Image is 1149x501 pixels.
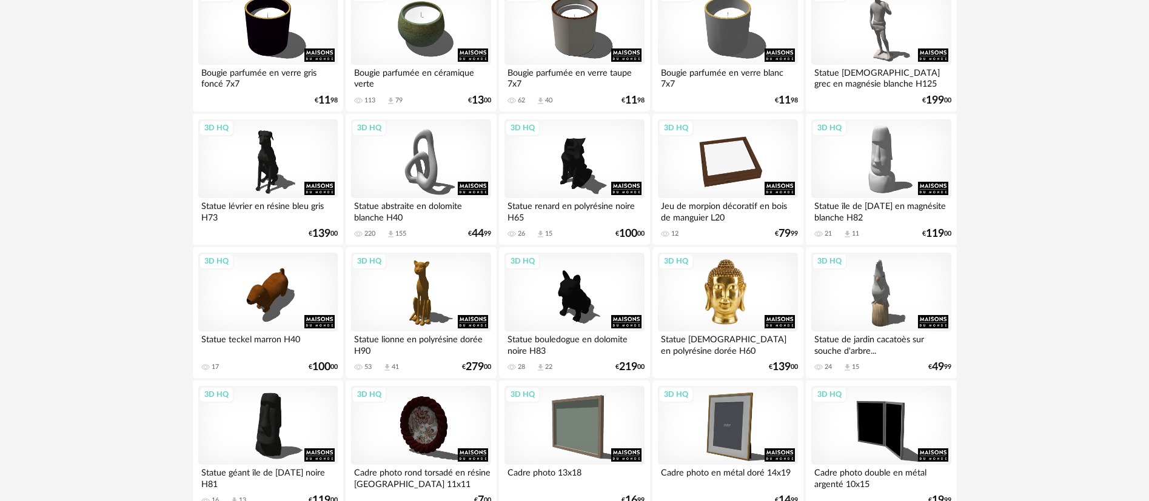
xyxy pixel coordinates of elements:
span: 199 [926,96,944,105]
span: 100 [619,230,637,238]
div: 62 [518,96,525,105]
div: 17 [212,363,219,371]
div: € 00 [309,230,338,238]
div: 3D HQ [658,387,694,402]
a: 3D HQ Statue lévrier en résine bleu gris H73 €13900 [193,114,343,245]
div: Statue bouledogue en dolomite noire H83 [504,331,644,356]
div: € 00 [615,363,645,371]
div: 12 [671,230,678,238]
div: 3D HQ [199,387,234,402]
a: 3D HQ Jeu de morpion décoratif en bois de manguier L20 12 €7999 [652,114,803,245]
div: 15 [545,230,552,238]
div: Statue de jardin cacatoès sur souche d'arbre... [811,331,951,356]
div: € 00 [462,363,491,371]
a: 3D HQ Statue [DEMOGRAPHIC_DATA] en polyrésine dorée H60 €13900 [652,247,803,378]
span: 11 [318,96,330,105]
div: € 00 [769,363,798,371]
div: 3D HQ [199,120,234,136]
span: Download icon [843,363,852,372]
span: 79 [779,230,791,238]
div: Statue lévrier en résine bleu gris H73 [198,198,338,222]
div: Cadre photo en métal doré 14x19 [658,465,797,489]
div: Statue île de [DATE] en magnésite blanche H82 [811,198,951,222]
div: 28 [518,363,525,371]
a: 3D HQ Statue renard en polyrésine noire H65 26 Download icon 15 €10000 [499,114,649,245]
div: Jeu de morpion décoratif en bois de manguier L20 [658,198,797,222]
div: 15 [852,363,859,371]
div: 3D HQ [505,387,540,402]
div: € 00 [468,96,491,105]
a: 3D HQ Statue bouledogue en dolomite noire H83 28 Download icon 22 €21900 [499,247,649,378]
div: Cadre photo double en métal argenté 10x15 [811,465,951,489]
div: 3D HQ [352,387,387,402]
div: 113 [364,96,375,105]
div: 3D HQ [352,120,387,136]
div: 41 [392,363,399,371]
a: 3D HQ Statue teckel marron H40 17 €10000 [193,247,343,378]
div: 3D HQ [505,253,540,269]
div: 220 [364,230,375,238]
div: € 00 [922,96,951,105]
a: 3D HQ Statue de jardin cacatoès sur souche d'arbre... 24 Download icon 15 €4999 [806,247,956,378]
div: Bougie parfumée en verre blanc 7x7 [658,65,797,89]
div: € 99 [775,230,798,238]
div: 79 [395,96,403,105]
div: Cadre photo rond torsadé en résine [GEOGRAPHIC_DATA] 11x11 [351,465,491,489]
span: 11 [625,96,637,105]
div: € 00 [309,363,338,371]
span: Download icon [536,96,545,105]
div: Cadre photo 13x18 [504,465,644,489]
span: 100 [312,363,330,371]
div: Statue [DEMOGRAPHIC_DATA] en polyrésine dorée H60 [658,331,797,356]
span: Download icon [843,230,852,239]
div: 3D HQ [658,253,694,269]
div: 22 [545,363,552,371]
span: 11 [779,96,791,105]
div: 11 [852,230,859,238]
div: € 98 [775,96,798,105]
div: 40 [545,96,552,105]
div: Statue géant île de [DATE] noire H81 [198,465,338,489]
div: 53 [364,363,372,371]
div: 3D HQ [199,253,234,269]
span: Download icon [383,363,392,372]
div: € 99 [928,363,951,371]
div: Statue lionne en polyrésine dorée H90 [351,331,491,356]
div: 155 [395,230,406,238]
span: Download icon [386,96,395,105]
span: 13 [472,96,484,105]
span: 119 [926,230,944,238]
div: Statue teckel marron H40 [198,331,338,356]
div: 3D HQ [812,387,847,402]
div: € 98 [621,96,645,105]
span: Download icon [536,230,545,239]
div: Bougie parfumée en céramique verte [351,65,491,89]
span: 44 [472,230,484,238]
div: 3D HQ [505,120,540,136]
div: 3D HQ [812,120,847,136]
div: Statue renard en polyrésine noire H65 [504,198,644,222]
div: 3D HQ [812,253,847,269]
div: 3D HQ [658,120,694,136]
div: € 00 [922,230,951,238]
span: 139 [312,230,330,238]
div: 3D HQ [352,253,387,269]
span: 279 [466,363,484,371]
div: Statue abstraite en dolomite blanche H40 [351,198,491,222]
a: 3D HQ Statue île de [DATE] en magnésite blanche H82 21 Download icon 11 €11900 [806,114,956,245]
div: Bougie parfumée en verre taupe 7x7 [504,65,644,89]
div: € 99 [468,230,491,238]
span: Download icon [536,363,545,372]
a: 3D HQ Statue abstraite en dolomite blanche H40 220 Download icon 155 €4499 [346,114,496,245]
div: 24 [825,363,832,371]
div: 21 [825,230,832,238]
a: 3D HQ Statue lionne en polyrésine dorée H90 53 Download icon 41 €27900 [346,247,496,378]
span: 219 [619,363,637,371]
div: € 98 [315,96,338,105]
span: 49 [932,363,944,371]
div: 26 [518,230,525,238]
span: Download icon [386,230,395,239]
div: € 00 [615,230,645,238]
div: Statue [DEMOGRAPHIC_DATA] grec en magnésie blanche H125 [811,65,951,89]
span: 139 [772,363,791,371]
